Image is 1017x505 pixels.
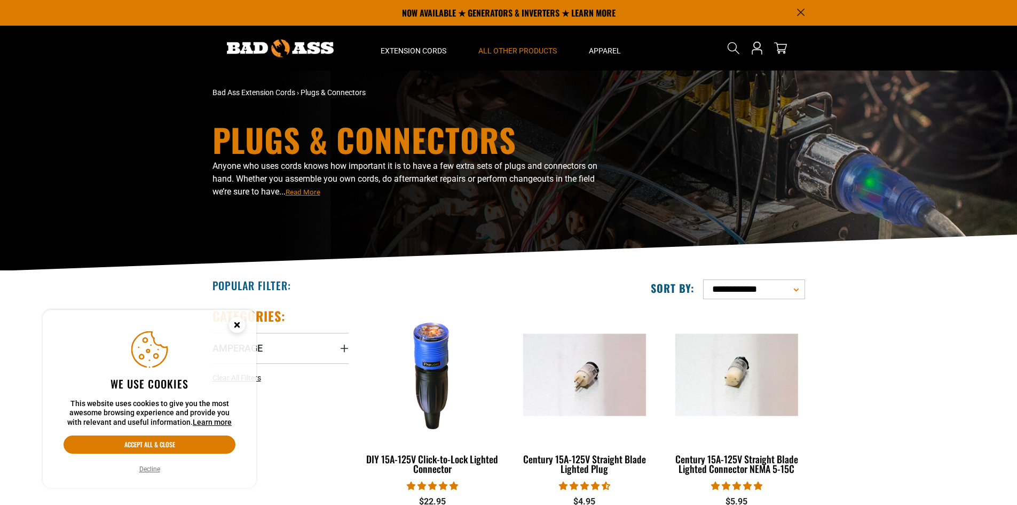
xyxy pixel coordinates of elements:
[64,399,235,428] p: This website uses cookies to give you the most awesome browsing experience and provide you with r...
[668,308,805,480] a: Century 15A-125V Straight Blade Lighted Connector NEMA 5-15C Century 15A-125V Straight Blade Ligh...
[651,281,695,295] label: Sort by:
[573,26,637,71] summary: Apparel
[669,333,804,416] img: Century 15A-125V Straight Blade Lighted Connector NEMA 5-15C
[212,87,602,98] nav: breadcrumbs
[136,464,163,475] button: Decline
[193,418,232,426] a: Learn more
[64,436,235,454] button: Accept all & close
[301,88,366,97] span: Plugs & Connectors
[462,26,573,71] summary: All Other Products
[381,46,446,56] span: Extension Cords
[668,454,805,473] div: Century 15A-125V Straight Blade Lighted Connector NEMA 5-15C
[365,454,501,473] div: DIY 15A-125V Click-to-Lock Lighted Connector
[212,333,349,363] summary: Amperage
[559,481,610,491] span: 4.38 stars
[212,278,291,292] h2: Popular Filter:
[365,26,462,71] summary: Extension Cords
[517,333,652,416] img: Century 15A-125V Straight Blade Lighted Plug
[478,46,557,56] span: All Other Products
[365,313,500,436] img: DIY 15A-125V Click-to-Lock Lighted Connector
[365,308,501,480] a: DIY 15A-125V Click-to-Lock Lighted Connector DIY 15A-125V Click-to-Lock Lighted Connector
[407,481,458,491] span: 4.84 stars
[64,377,235,391] h2: We use cookies
[227,40,334,57] img: Bad Ass Extension Cords
[516,454,652,473] div: Century 15A-125V Straight Blade Lighted Plug
[516,308,652,480] a: Century 15A-125V Straight Blade Lighted Plug Century 15A-125V Straight Blade Lighted Plug
[212,123,602,156] h1: Plugs & Connectors
[212,88,295,97] a: Bad Ass Extension Cords
[286,188,320,196] span: Read More
[212,160,602,198] p: Anyone who uses cords knows how important it is to have a few extra sets of plugs and connectors ...
[725,40,742,57] summary: Search
[43,310,256,488] aside: Cookie Consent
[711,481,762,491] span: 5.00 stars
[589,46,621,56] span: Apparel
[212,308,286,324] h2: Categories:
[297,88,299,97] span: ›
